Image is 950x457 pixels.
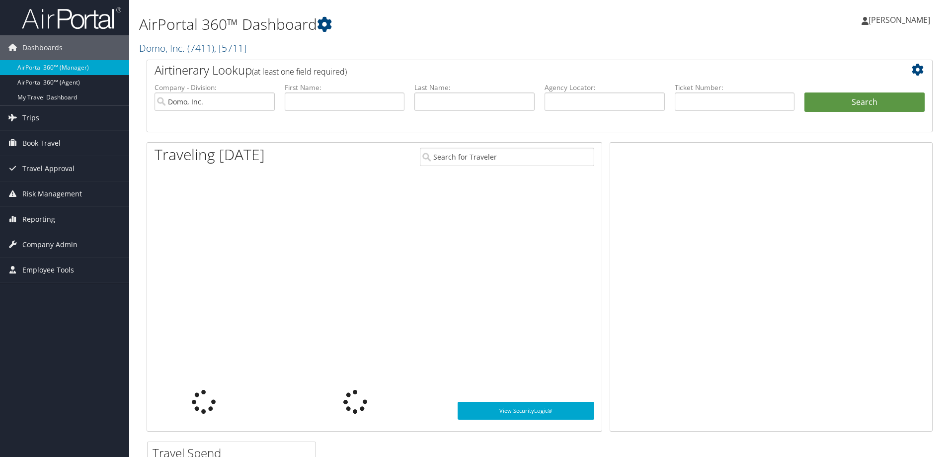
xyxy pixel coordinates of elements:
[458,402,594,420] a: View SecurityLogic®
[22,258,74,282] span: Employee Tools
[139,41,246,55] a: Domo, Inc.
[869,14,930,25] span: [PERSON_NAME]
[155,83,275,92] label: Company - Division:
[155,144,265,165] h1: Traveling [DATE]
[420,148,594,166] input: Search for Traveler
[862,5,940,35] a: [PERSON_NAME]
[214,41,246,55] span: , [ 5711 ]
[804,92,925,112] button: Search
[285,83,405,92] label: First Name:
[139,14,673,35] h1: AirPortal 360™ Dashboard
[22,232,78,257] span: Company Admin
[545,83,665,92] label: Agency Locator:
[22,207,55,232] span: Reporting
[414,83,535,92] label: Last Name:
[22,182,82,206] span: Risk Management
[22,105,39,130] span: Trips
[22,6,121,30] img: airportal-logo.png
[22,35,63,60] span: Dashboards
[22,156,75,181] span: Travel Approval
[187,41,214,55] span: ( 7411 )
[252,66,347,77] span: (at least one field required)
[155,62,859,79] h2: Airtinerary Lookup
[22,131,61,156] span: Book Travel
[675,83,795,92] label: Ticket Number:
